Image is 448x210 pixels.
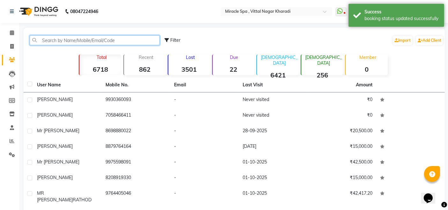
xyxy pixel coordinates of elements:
[37,128,79,134] span: mr [PERSON_NAME]
[308,155,376,170] td: ₹42,500.00
[37,143,73,149] span: [PERSON_NAME]
[308,170,376,186] td: ₹15,000.00
[37,159,79,165] span: mr [PERSON_NAME]
[70,3,98,20] b: 08047224946
[239,108,307,124] td: Never visited
[33,78,102,92] th: User Name
[393,36,412,45] a: Import
[82,54,121,60] p: Total
[37,97,73,102] span: [PERSON_NAME]
[421,185,442,204] iframe: chat widget
[171,54,210,60] p: Lost
[213,65,254,73] strong: 22
[364,9,439,15] div: Success
[308,92,376,108] td: ₹0
[304,54,343,66] p: [DEMOGRAPHIC_DATA]
[214,54,254,60] p: Due
[16,3,60,20] img: logo
[301,71,343,79] strong: 256
[37,190,73,203] span: MR [PERSON_NAME]
[239,155,307,170] td: 01-10-2025
[239,139,307,155] td: [DATE]
[73,197,92,203] span: RATHOD
[30,35,160,45] input: Search by Name/Mobile/Email/Code
[260,54,299,66] p: [DEMOGRAPHIC_DATA]
[102,124,170,139] td: 8698880022
[239,186,307,207] td: 01-10-2025
[79,65,121,73] strong: 6718
[308,186,376,207] td: ₹42,417.20
[416,36,443,45] a: Add Client
[168,65,210,73] strong: 3501
[308,139,376,155] td: ₹15,000.00
[102,186,170,207] td: 9764405046
[170,155,239,170] td: -
[352,78,376,92] th: Amount
[127,54,166,60] p: Recent
[364,15,439,22] div: booking status updated successfully
[257,71,299,79] strong: 6421
[239,78,307,92] th: Last Visit
[102,155,170,170] td: 9975598091
[308,124,376,139] td: ₹20,500.00
[102,78,170,92] th: Mobile No.
[170,108,239,124] td: -
[102,108,170,124] td: 7058466411
[170,124,239,139] td: -
[170,37,180,43] span: Filter
[346,65,387,73] strong: 0
[239,124,307,139] td: 28-09-2025
[239,170,307,186] td: 01-10-2025
[348,54,387,60] p: Member
[37,175,73,180] span: [PERSON_NAME]
[37,112,73,118] span: [PERSON_NAME]
[170,186,239,207] td: -
[170,78,239,92] th: Email
[102,92,170,108] td: 9930360093
[170,170,239,186] td: -
[102,139,170,155] td: 8879764164
[102,170,170,186] td: 8208919330
[170,139,239,155] td: -
[239,92,307,108] td: Never visited
[170,92,239,108] td: -
[308,108,376,124] td: ₹0
[124,65,166,73] strong: 862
